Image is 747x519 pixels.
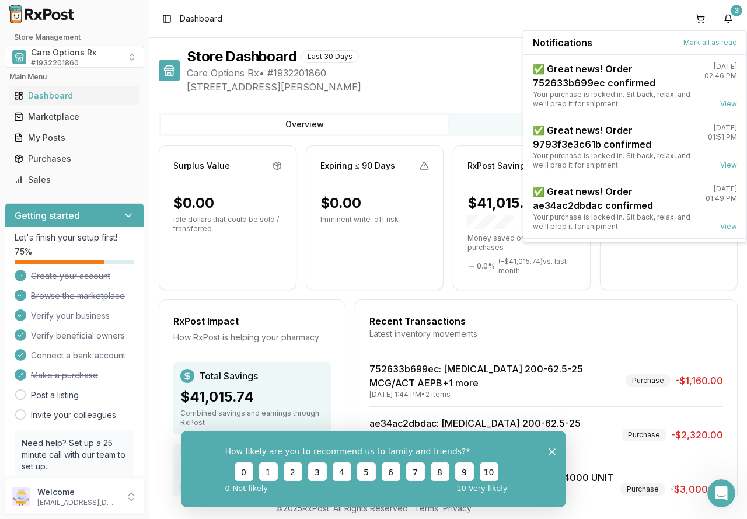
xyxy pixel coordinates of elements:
button: Sales [5,170,144,189]
a: ae34ac2dbdac: [MEDICAL_DATA] 200-62.5-25 MCG/ACT AEPB+3 more [369,417,581,443]
h1: Store Dashboard [187,47,296,66]
div: Purchase [622,429,666,441]
p: Imminent write-off risk [320,215,429,224]
button: 3 [719,9,738,28]
span: Verify beneficial owners [31,330,125,342]
button: Mark all as read [683,38,737,47]
div: $41,015.74 [180,388,324,406]
img: RxPost Logo [5,5,79,23]
span: [STREET_ADDRESS][PERSON_NAME] [187,80,738,94]
span: Notifications [533,36,592,50]
span: Make a purchase [31,370,98,381]
span: Verify your business [31,310,110,322]
div: Your purchase is locked in. Sit back, relax, and we'll prep it for shipment. [533,90,695,109]
a: My Posts [9,127,139,148]
div: My Posts [14,132,135,144]
div: Recent Transactions [369,314,723,328]
div: Marketplace [14,111,135,123]
div: [DATE] 1:44 PM • 2 items [369,390,621,399]
p: Idle dollars that could be sold / transferred [173,215,282,234]
div: Last 30 Days [301,50,359,63]
div: $0.00 [173,194,214,213]
h2: Main Menu [9,72,139,82]
div: [DATE] [714,123,737,133]
div: ✅ Great news! Order 9793f3e3c61b confirmed [533,123,699,151]
div: Purchases [14,153,135,165]
div: Surplus Value [173,160,230,172]
div: Your purchase is locked in. Sit back, relax, and we'll prep it for shipment. [533,151,699,170]
div: How RxPost is helping your pharmacy [173,332,331,343]
p: [EMAIL_ADDRESS][DOMAIN_NAME] [37,498,118,507]
div: Latest inventory movements [369,328,723,340]
a: Invite your colleagues [31,409,116,421]
div: Purchase [620,483,665,496]
a: Book a call [22,473,67,483]
iframe: Survey from RxPost [181,431,566,507]
span: Connect a bank account [31,350,125,361]
div: ✅ Great news! Order ae34ac2dbdac confirmed [533,184,696,213]
button: Select a view [5,47,144,68]
span: Care Options Rx [31,47,96,58]
h3: Getting started [15,208,80,222]
span: 0.0 % [477,262,495,271]
span: Browse the marketplace [31,290,125,302]
a: Post a listing [31,389,79,401]
button: Purchases [5,149,144,168]
div: [DATE] [714,62,737,71]
div: ✅ Great news! Order 752633b699ec confirmed [533,62,695,90]
span: -$3,000.00 [670,482,723,496]
h2: Store Management [5,33,144,42]
div: Purchase [626,374,671,387]
a: View [720,161,737,170]
a: View [720,99,737,109]
span: Care Options Rx • # 1932201860 [187,66,738,80]
div: 02:46 PM [704,71,737,81]
div: 01:49 PM [706,194,737,203]
div: 01:51 PM [708,133,737,142]
div: [DATE] [714,184,737,194]
div: RxPost Savings [467,160,530,172]
span: # 1932201860 [31,58,79,68]
div: Dashboard [14,90,135,102]
a: Terms [414,503,438,513]
a: Marketplace [9,106,139,127]
span: Dashboard [180,13,222,25]
p: Money saved on RxPost purchases [467,234,576,252]
p: Need help? Set up a 25 minute call with our team to set up. [22,437,127,472]
div: $41,015.74 [467,194,576,231]
span: -$2,320.00 [671,428,723,442]
button: Marketplace [5,107,144,126]
a: 752633b699ec: [MEDICAL_DATA] 200-62.5-25 MCG/ACT AEPB+1 more [369,363,583,389]
span: ( - $41,015.74 ) vs. last month [498,257,576,276]
div: Last 30 Days [180,483,324,493]
span: -$1,160.00 [675,374,723,388]
button: Overview [161,115,448,134]
iframe: Intercom live chat [707,479,735,507]
div: $0.00 [320,194,361,213]
a: Dashboard [9,85,139,106]
span: Total Savings [199,369,258,383]
a: Privacy [443,503,472,513]
div: Expiring ≤ 90 Days [320,160,395,172]
a: View [720,222,737,231]
div: Combined savings and earnings through RxPost [180,409,324,427]
img: User avatar [12,487,30,506]
p: Let's finish your setup first! [15,232,134,243]
div: Sales [14,174,135,186]
a: Sales [9,169,139,190]
nav: breadcrumb [180,13,222,25]
span: 75 % [15,246,32,257]
div: 3 [731,5,742,16]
